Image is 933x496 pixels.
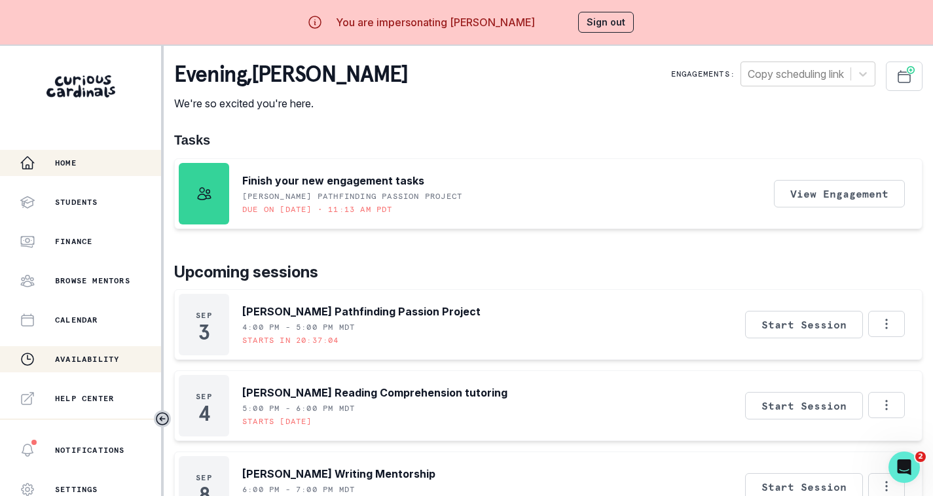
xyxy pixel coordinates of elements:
img: Curious Cardinals Logo [46,75,115,97]
p: [PERSON_NAME] Writing Mentorship [242,466,435,482]
p: Upcoming sessions [174,260,923,284]
button: Toggle sidebar [154,410,171,427]
p: Browse Mentors [55,275,130,286]
p: You are impersonating [PERSON_NAME] [336,14,535,30]
p: Availability [55,354,119,364]
p: Sep [196,310,212,321]
p: Sep [196,472,212,483]
p: We're so excited you're here. [174,96,407,111]
p: 6:00 PM - 7:00 PM MDT [242,484,355,495]
p: Settings [55,484,98,495]
button: Options [868,311,905,337]
p: 4:00 PM - 5:00 PM MDT [242,322,355,332]
span: 2 [915,452,926,462]
button: Schedule Sessions [886,62,923,91]
p: Students [55,197,98,207]
p: 4 [198,407,210,420]
p: [PERSON_NAME] Pathfinding Passion Project [242,304,481,319]
button: Start Session [745,392,863,419]
p: 3 [198,326,210,339]
p: Notifications [55,445,125,455]
p: Finish your new engagement tasks [242,173,424,188]
p: [PERSON_NAME] Pathfinding Passion Project [242,191,462,202]
p: Starts in 20:37:04 [242,335,339,345]
button: Sign out [578,12,634,33]
button: Start Session [745,311,863,338]
p: Finance [55,236,92,247]
iframe: Intercom live chat [888,452,920,483]
button: Options [868,392,905,418]
p: 5:00 PM - 6:00 PM MDT [242,403,355,414]
p: Calendar [55,315,98,325]
p: Help Center [55,393,114,404]
p: Engagements: [671,69,735,79]
p: Home [55,158,77,168]
p: Sep [196,391,212,402]
p: Due on [DATE] • 11:13 AM PDT [242,204,393,215]
p: evening , [PERSON_NAME] [174,62,407,88]
p: Starts [DATE] [242,416,312,427]
h1: Tasks [174,132,923,148]
p: [PERSON_NAME] Reading Comprehension tutoring [242,385,507,400]
button: View Engagement [774,180,905,207]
